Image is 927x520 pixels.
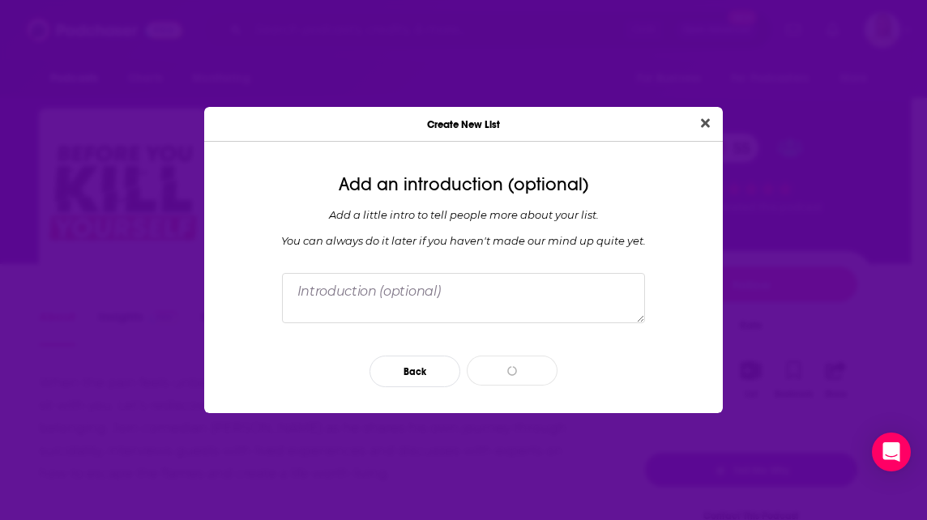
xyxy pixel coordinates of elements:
[204,107,723,142] div: Create New List
[217,208,710,247] div: Add a little intro to tell people more about your list. You can always do it later if you haven '...
[872,433,911,471] div: Open Intercom Messenger
[217,174,710,195] div: Add an introduction (optional)
[370,356,460,387] button: Back
[694,113,716,134] button: Close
